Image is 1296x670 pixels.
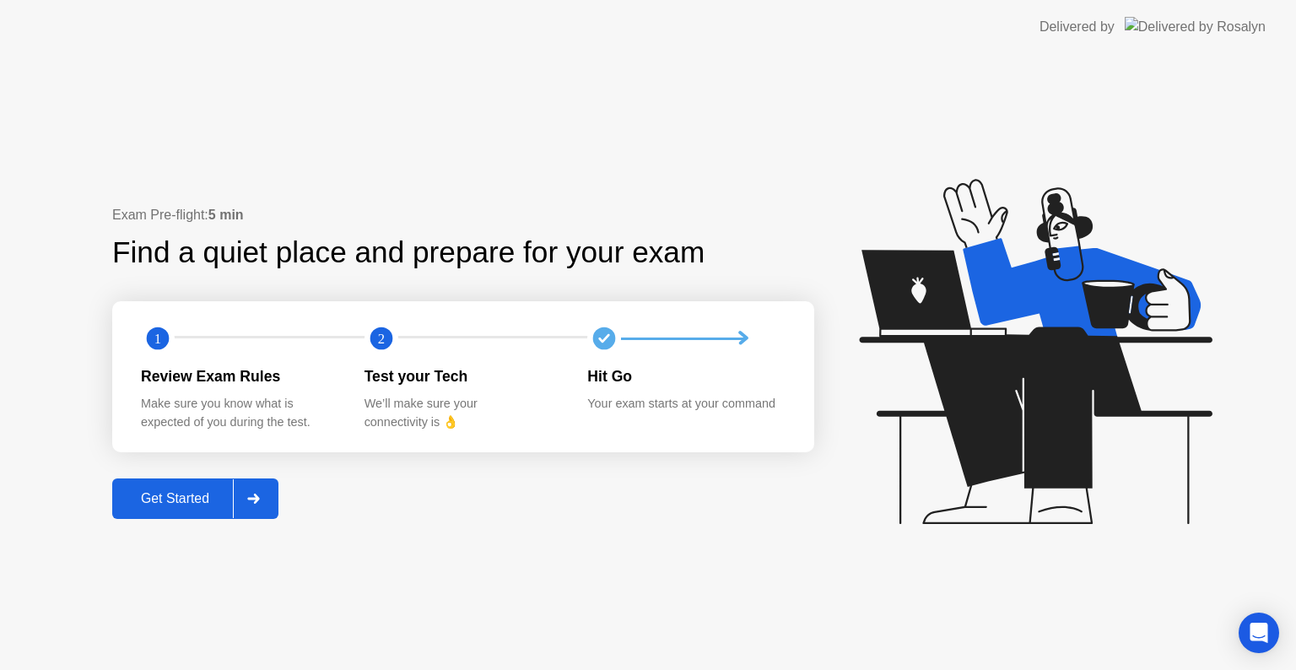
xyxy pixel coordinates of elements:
[112,478,278,519] button: Get Started
[1125,17,1266,36] img: Delivered by Rosalyn
[141,365,337,387] div: Review Exam Rules
[208,208,244,222] b: 5 min
[112,230,707,275] div: Find a quiet place and prepare for your exam
[141,395,337,431] div: Make sure you know what is expected of you during the test.
[1239,613,1279,653] div: Open Intercom Messenger
[378,331,385,347] text: 2
[364,365,561,387] div: Test your Tech
[587,365,784,387] div: Hit Go
[112,205,814,225] div: Exam Pre-flight:
[587,395,784,413] div: Your exam starts at your command
[1039,17,1115,37] div: Delivered by
[364,395,561,431] div: We’ll make sure your connectivity is 👌
[154,331,161,347] text: 1
[117,491,233,506] div: Get Started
